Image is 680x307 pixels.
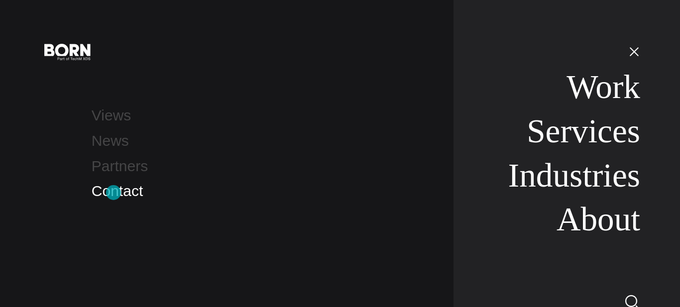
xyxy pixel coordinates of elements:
a: About [557,201,640,238]
a: News [92,132,129,149]
a: Services [527,112,640,150]
a: Views [92,107,131,123]
a: Work [567,68,640,105]
a: Contact [92,183,143,199]
a: Industries [508,157,640,194]
a: Partners [92,158,148,174]
button: Open [622,41,646,62]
